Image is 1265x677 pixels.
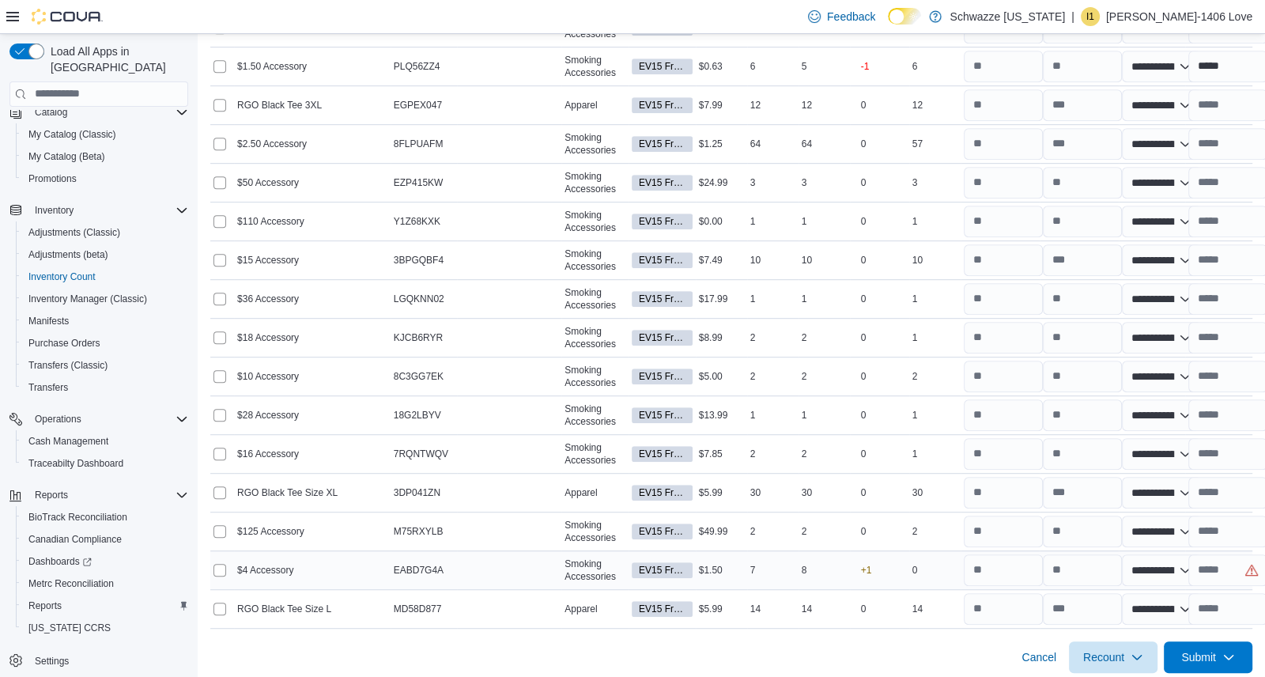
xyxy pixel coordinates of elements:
[16,528,194,550] button: Canadian Compliance
[16,506,194,528] button: BioTrack Reconciliation
[561,283,629,315] div: Smoking Accessories
[861,138,867,150] p: 0
[16,266,194,288] button: Inventory Count
[888,8,921,25] input: Dark Mode
[639,331,685,345] span: EV15 Front Room
[861,215,867,228] p: 0
[561,128,629,160] div: Smoking Accessories
[394,99,442,112] span: EGPEX047
[909,561,961,580] div: 0
[747,96,799,115] div: 12
[561,599,629,618] div: Apparel
[22,267,188,286] span: Inventory Count
[28,511,127,524] span: BioTrack Reconciliation
[22,267,102,286] a: Inventory Count
[1015,641,1063,673] button: Cancel
[22,530,128,549] a: Canadian Compliance
[747,289,799,308] div: 1
[394,564,444,577] span: EABD7G4A
[28,486,188,505] span: Reports
[696,96,747,115] div: $7.99
[394,486,440,499] span: 3DP041ZN
[22,552,98,571] a: Dashboards
[28,128,116,141] span: My Catalog (Classic)
[802,1,882,32] a: Feedback
[909,57,961,76] div: 6
[394,60,440,73] span: PLQ56ZZ4
[861,176,867,189] p: 0
[16,288,194,310] button: Inventory Manager (Classic)
[28,270,96,283] span: Inventory Count
[632,59,693,74] span: EV15 Front Room
[861,603,867,615] p: 0
[1086,7,1094,26] span: I1
[3,408,194,430] button: Operations
[16,376,194,399] button: Transfers
[799,251,850,270] div: 10
[28,622,111,634] span: [US_STATE] CCRS
[22,432,188,451] span: Cash Management
[237,99,322,112] span: RGO Black Tee 3XL
[35,655,69,668] span: Settings
[561,554,629,586] div: Smoking Accessories
[1106,7,1252,26] p: [PERSON_NAME]-1406 Love
[861,525,867,538] p: 0
[22,169,188,188] span: Promotions
[799,134,850,153] div: 64
[394,370,444,383] span: 8C3GG7EK
[237,525,304,538] span: $125 Accessory
[561,167,629,199] div: Smoking Accessories
[28,201,80,220] button: Inventory
[35,413,81,425] span: Operations
[16,310,194,332] button: Manifests
[22,223,126,242] a: Adjustments (Classic)
[237,293,299,305] span: $36 Accessory
[861,331,867,344] p: 0
[696,483,747,502] div: $5.99
[22,432,115,451] a: Cash Management
[237,60,307,73] span: $1.50 Accessory
[22,245,115,264] a: Adjustments (beta)
[28,435,108,448] span: Cash Management
[394,409,441,422] span: 18G2LBYV
[632,175,693,191] span: EV15 Front Room
[394,254,444,267] span: 3BPGQBF4
[22,508,134,527] a: BioTrack Reconciliation
[696,599,747,618] div: $5.99
[32,9,103,25] img: Cova
[16,123,194,146] button: My Catalog (Classic)
[861,60,870,73] p: -1
[909,599,961,618] div: 14
[22,378,188,397] span: Transfers
[799,289,850,308] div: 1
[394,138,444,150] span: 8FLPUAFM
[696,367,747,386] div: $5.00
[632,524,693,539] span: EV15 Front Room
[394,603,442,615] span: MD58D877
[3,484,194,506] button: Reports
[696,406,747,425] div: $13.99
[16,221,194,244] button: Adjustments (Classic)
[747,599,799,618] div: 14
[22,378,74,397] a: Transfers
[799,212,850,231] div: 1
[28,293,147,305] span: Inventory Manager (Classic)
[22,169,83,188] a: Promotions
[561,96,629,115] div: Apparel
[28,172,77,185] span: Promotions
[394,448,448,460] span: 7RQNTWQV
[16,617,194,639] button: [US_STATE] CCRS
[35,489,68,501] span: Reports
[561,51,629,82] div: Smoking Accessories
[16,595,194,617] button: Reports
[28,337,100,350] span: Purchase Orders
[639,563,685,577] span: EV15 Front Room
[747,212,799,231] div: 1
[3,101,194,123] button: Catalog
[909,406,961,425] div: 1
[861,486,867,499] p: 0
[639,59,685,74] span: EV15 Front Room
[909,212,961,231] div: 1
[909,96,961,115] div: 12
